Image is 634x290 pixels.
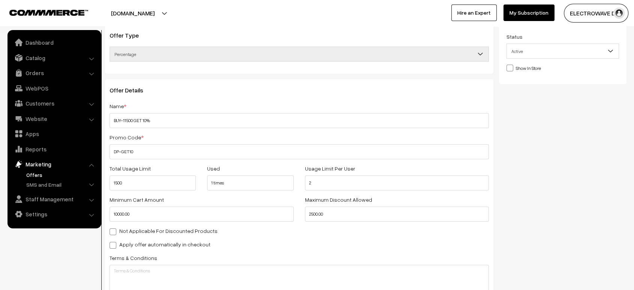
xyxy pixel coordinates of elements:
span: Active [507,45,619,58]
img: user [613,8,625,19]
a: My Subscription [503,5,554,21]
a: Marketing [9,157,99,171]
input: Code [110,144,489,159]
span: Percentage [110,48,488,61]
label: Usage Limit Per User [305,165,355,172]
span: Active [506,44,619,59]
label: Show In Store [506,64,541,72]
span: Percentage [110,47,489,62]
a: Catalog [9,51,99,65]
a: Reports [9,142,99,156]
a: SMS and Email [24,181,99,189]
a: Orders [9,66,99,80]
input: Minimum Cart Amount [110,207,294,222]
input: Maximum Discount Allowed [305,207,489,222]
input: Usage Limit Per User [305,175,489,190]
span: Offer Details [110,86,152,94]
a: Hire an Expert [451,5,497,21]
button: ELECTROWAVE DE… [564,4,628,23]
label: Maximum Discount Allowed [305,196,372,204]
label: Terms & Conditions [110,254,157,262]
a: Staff Management [9,192,99,206]
img: COMMMERCE [9,10,88,15]
span: Offer Type [110,32,148,39]
button: [DOMAIN_NAME] [85,4,181,23]
label: Apply offer automatically in checkout [110,240,210,248]
a: Dashboard [9,36,99,49]
input: Total Usage Limit [110,175,196,190]
label: Used [207,165,220,172]
a: Apps [9,127,99,140]
label: Total Usage Limit [110,165,151,172]
label: Status [506,33,523,41]
a: Customers [9,97,99,110]
label: Not Applicable For Discounted Products [110,227,218,235]
a: COMMMERCE [9,8,75,17]
label: Promo Code [110,133,144,141]
label: Minimum Cart Amount [110,196,164,204]
input: Name [110,113,489,128]
a: Settings [9,207,99,221]
a: WebPOS [9,82,99,95]
a: Website [9,112,99,125]
label: Name [110,102,126,110]
a: Offers [24,171,99,179]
